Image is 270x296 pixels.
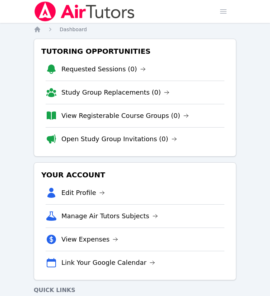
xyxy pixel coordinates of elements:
h3: Your Account [40,168,230,181]
a: Link Your Google Calendar [61,258,155,268]
a: Edit Profile [61,188,105,198]
h3: Tutoring Opportunities [40,45,230,58]
span: Dashboard [60,27,87,32]
a: Open Study Group Invitations (0) [61,134,177,144]
a: Study Group Replacements (0) [61,87,169,97]
h4: Quick Links [34,286,236,295]
a: Requested Sessions (0) [61,64,146,74]
a: View Registerable Course Groups (0) [61,111,189,121]
a: View Expenses [61,234,118,244]
a: Dashboard [60,26,87,33]
a: Manage Air Tutors Subjects [61,211,158,221]
nav: Breadcrumb [34,26,236,33]
img: Air Tutors [34,1,135,22]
